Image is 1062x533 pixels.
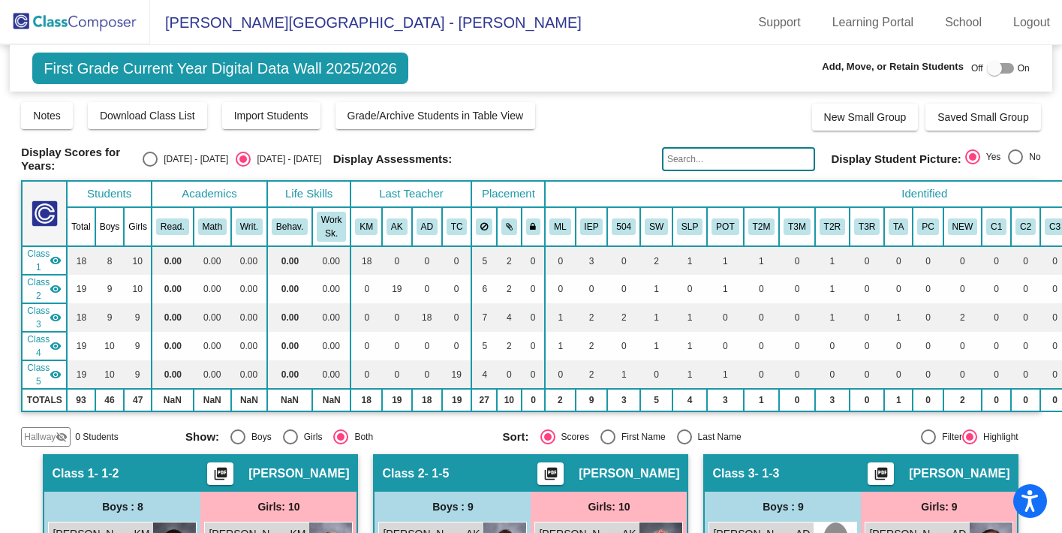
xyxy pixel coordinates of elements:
td: 0 [884,246,913,275]
td: 0 [982,360,1011,389]
td: 0 [982,246,1011,275]
td: TOTALS [22,389,67,411]
button: 504 [612,218,636,235]
td: 0 [779,389,815,411]
mat-icon: visibility [50,283,62,295]
td: 19 [67,275,95,303]
mat-icon: visibility [50,369,62,381]
td: 0.00 [194,332,231,360]
span: Display Student Picture: [831,152,961,166]
th: Total [67,207,95,246]
th: Parent Communication [913,207,943,246]
td: 0 [850,360,884,389]
td: 1 [884,303,913,332]
td: 0 [744,303,780,332]
td: 0 [522,246,546,275]
td: Alyssa Dorszewski - 1-3 [22,303,67,332]
td: 0 [779,332,815,360]
th: Individualized Education Plan [576,207,608,246]
button: Print Students Details [207,462,233,485]
td: 19 [67,332,95,360]
td: 0 [442,246,472,275]
td: 47 [124,389,152,411]
a: Learning Portal [820,11,926,35]
td: 0 [779,303,815,332]
mat-icon: picture_as_pdf [212,466,230,487]
mat-radio-group: Select an option [503,429,809,444]
a: School [933,11,994,35]
th: Alison Kropf [382,207,412,246]
td: 0.00 [231,275,267,303]
td: No teacher - 1-1 [22,332,67,360]
td: 0 [442,275,472,303]
td: 0 [943,275,982,303]
td: 0 [913,303,943,332]
th: NEW Student [943,207,982,246]
td: 0 [382,303,412,332]
td: 0.00 [312,303,350,332]
td: 93 [67,389,95,411]
th: T3 Math Intervention [779,207,815,246]
mat-radio-group: Select an option [965,149,1041,169]
td: NaN [267,389,312,411]
th: Cluster 1 [982,207,1011,246]
div: [DATE] - [DATE] [158,152,228,166]
td: 0 [1011,303,1040,332]
th: T2 Math Intervention [744,207,780,246]
td: 4 [497,303,522,332]
th: T2 Reading Intervention [815,207,850,246]
td: 0 [913,275,943,303]
td: 1 [744,389,780,411]
mat-icon: visibility [50,312,62,324]
td: 0 [850,389,884,411]
td: 18 [412,303,442,332]
button: PC [917,218,938,235]
span: Class 4 [27,333,50,360]
td: 0.00 [267,246,312,275]
mat-icon: picture_as_pdf [872,466,890,487]
td: 0 [884,332,913,360]
td: 0.00 [231,303,267,332]
td: 0 [744,275,780,303]
td: 0 [850,332,884,360]
button: AK [387,218,408,235]
td: 0 [982,332,1011,360]
td: NaN [152,389,194,411]
td: 0 [497,360,522,389]
td: 0 [1011,389,1040,411]
span: Class 2 [27,276,50,303]
td: 0.00 [312,246,350,275]
td: 0 [815,332,850,360]
td: 5 [471,332,497,360]
td: 1 [672,360,707,389]
span: 0 Students [75,430,118,444]
td: 0 [850,303,884,332]
td: 0 [576,275,608,303]
td: 0.00 [267,332,312,360]
td: 0.00 [194,275,231,303]
span: Hallway [24,430,56,444]
td: 0.00 [267,360,312,389]
td: 0 [607,275,640,303]
td: 0 [850,246,884,275]
button: New Small Group [812,104,919,131]
span: New Small Group [824,111,907,123]
th: Cluster 2 [1011,207,1040,246]
td: 0 [1011,275,1040,303]
td: 2 [576,360,608,389]
td: 46 [95,389,125,411]
td: 1 [640,275,672,303]
td: 7 [471,303,497,332]
button: SW [645,218,668,235]
td: 0 [744,332,780,360]
td: NaN [312,389,350,411]
button: T3M [784,218,811,235]
td: 0 [982,275,1011,303]
span: Import Students [234,110,308,122]
td: 0 [382,332,412,360]
td: 0.00 [152,275,194,303]
td: 0 [640,360,672,389]
td: 1 [707,275,743,303]
th: Keep away students [471,207,497,246]
button: Grade/Archive Students in Table View [335,102,536,129]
